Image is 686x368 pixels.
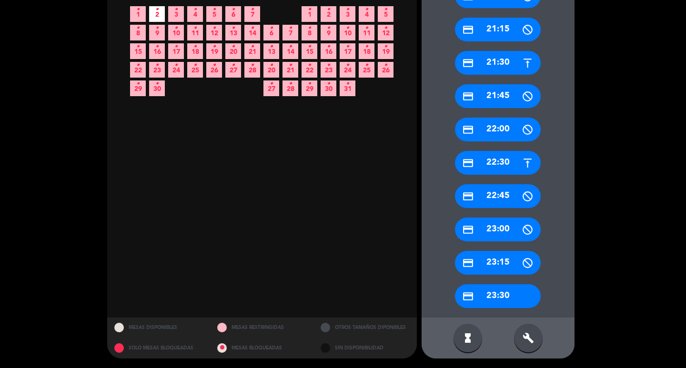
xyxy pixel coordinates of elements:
span: 18 [359,43,374,59]
i: • [327,76,330,91]
div: 22:30 [455,151,541,175]
div: 21:15 [455,18,541,41]
span: 13 [225,25,241,40]
div: OTROS TAMAÑOS DIPONIBLES [313,318,417,338]
i: credit_card [462,224,474,236]
i: • [174,20,178,36]
i: • [346,39,349,54]
div: 23:00 [455,218,541,241]
i: • [308,58,311,73]
i: • [346,20,349,36]
span: 19 [378,43,393,59]
i: • [136,76,140,91]
i: build [523,332,534,344]
i: • [384,39,387,54]
i: credit_card [462,157,474,169]
i: • [193,39,197,54]
div: SIN DISPONIBILIDAD [313,338,417,358]
span: 10 [168,25,184,40]
span: 1 [302,6,317,22]
i: • [346,2,349,17]
span: 31 [340,80,355,96]
span: 10 [340,25,355,40]
i: • [289,76,292,91]
i: • [327,39,330,54]
i: • [212,20,216,36]
i: • [136,20,140,36]
i: • [232,2,235,17]
i: • [289,58,292,73]
span: 9 [321,25,336,40]
div: 23:30 [455,284,541,308]
i: • [365,2,368,17]
span: 22 [130,62,146,78]
div: 22:00 [455,118,541,141]
span: 16 [149,43,165,59]
i: • [346,58,349,73]
i: • [251,58,254,73]
div: 21:30 [455,51,541,75]
i: • [346,76,349,91]
i: • [212,58,216,73]
i: • [155,58,159,73]
i: • [212,39,216,54]
i: • [327,58,330,73]
span: 30 [321,80,336,96]
i: • [270,39,273,54]
span: 30 [149,80,165,96]
span: 2 [149,6,165,22]
span: 6 [263,25,279,40]
i: • [155,76,159,91]
div: MESAS RESTRINGIDAS [210,318,313,338]
span: 25 [359,62,374,78]
span: 4 [187,6,203,22]
i: • [384,58,387,73]
span: 12 [206,25,222,40]
i: credit_card [462,257,474,269]
span: 16 [321,43,336,59]
span: 15 [302,43,317,59]
i: hourglass_full [462,332,474,344]
span: 1 [130,6,146,22]
span: 14 [244,25,260,40]
i: credit_card [462,290,474,302]
span: 4 [359,6,374,22]
span: 7 [282,25,298,40]
span: 28 [244,62,260,78]
span: 25 [187,62,203,78]
i: credit_card [462,90,474,102]
i: • [136,2,140,17]
i: • [384,2,387,17]
span: 11 [187,25,203,40]
span: 27 [263,80,279,96]
div: 23:15 [455,251,541,275]
i: • [174,39,178,54]
i: • [308,76,311,91]
span: 24 [168,62,184,78]
i: credit_card [462,24,474,36]
span: 13 [263,43,279,59]
span: 5 [378,6,393,22]
span: 8 [302,25,317,40]
i: credit_card [462,190,474,202]
i: • [270,58,273,73]
span: 22 [302,62,317,78]
i: credit_card [462,124,474,136]
i: • [212,2,216,17]
span: 11 [359,25,374,40]
i: • [174,58,178,73]
i: • [308,2,311,17]
i: • [232,39,235,54]
span: 20 [263,62,279,78]
span: 15 [130,43,146,59]
span: 12 [378,25,393,40]
i: • [270,76,273,91]
span: 19 [206,43,222,59]
i: • [136,39,140,54]
i: • [193,20,197,36]
i: • [365,39,368,54]
span: 9 [149,25,165,40]
i: credit_card [462,57,474,69]
i: • [193,58,197,73]
div: MESAS DISPONIBLES [107,318,211,338]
